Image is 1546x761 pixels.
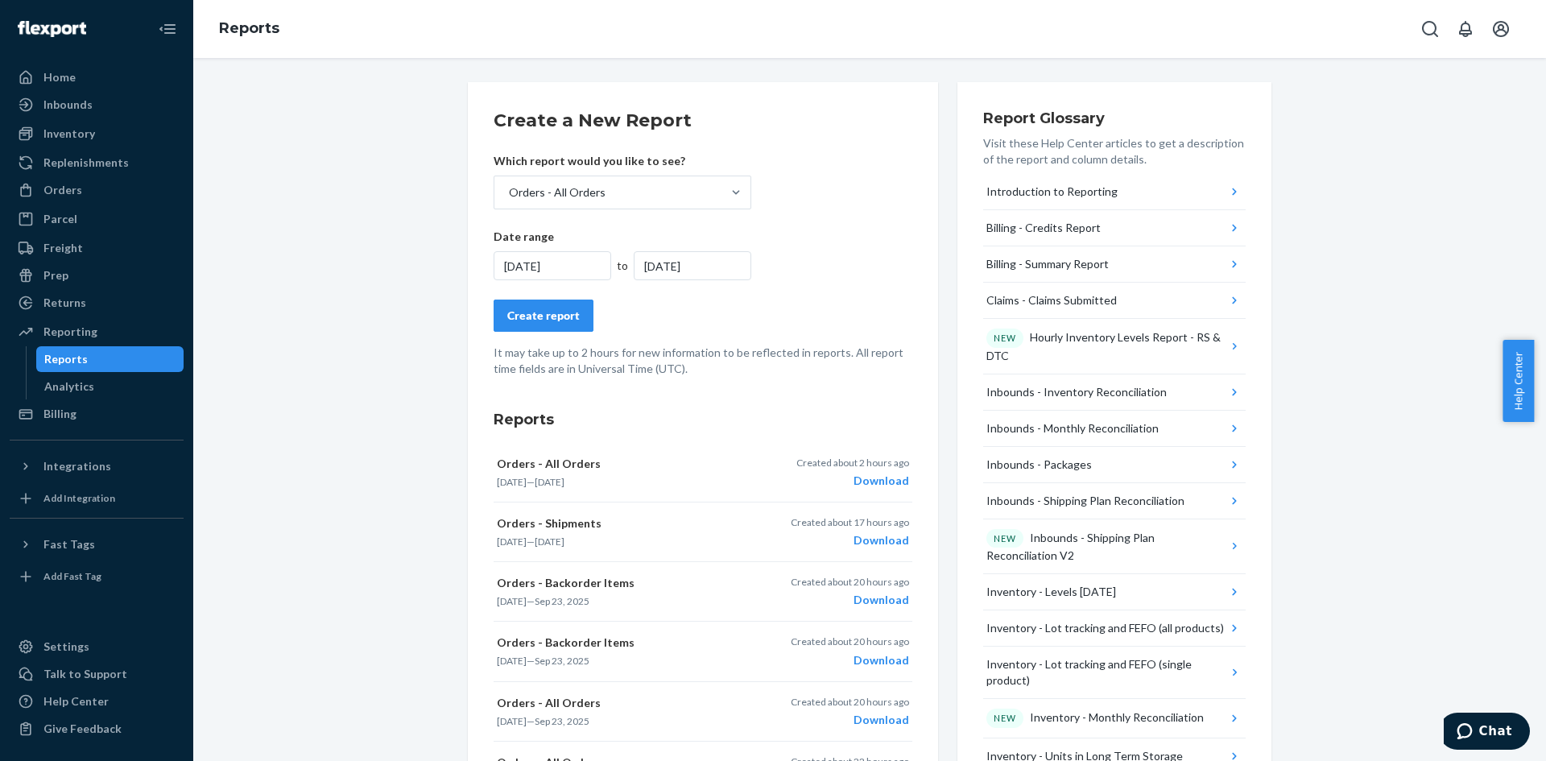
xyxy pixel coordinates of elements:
time: Sep 23, 2025 [535,595,589,607]
h3: Reports [494,409,912,430]
button: Help Center [1503,340,1534,422]
button: Claims - Claims Submitted [983,283,1246,319]
p: — [497,594,769,608]
p: Created about 20 hours ago [791,575,909,589]
div: [DATE] [634,251,751,280]
a: Inventory [10,121,184,147]
p: Created about 17 hours ago [791,515,909,529]
div: Replenishments [43,155,129,171]
a: Add Integration [10,486,184,511]
a: Billing [10,401,184,427]
a: Parcel [10,206,184,232]
button: Inventory - Lot tracking and FEFO (all products) [983,610,1246,647]
p: Created about 2 hours ago [796,456,909,469]
div: Home [43,69,76,85]
p: — [497,654,769,668]
p: — [497,475,769,489]
div: Integrations [43,458,111,474]
time: [DATE] [497,595,527,607]
div: Inventory - Lot tracking and FEFO (all products) [986,620,1224,636]
ol: breadcrumbs [206,6,292,52]
button: Open account menu [1485,13,1517,45]
button: Inbounds - Monthly Reconciliation [983,411,1246,447]
a: Returns [10,290,184,316]
div: Inbounds - Packages [986,457,1092,473]
p: NEW [994,532,1016,545]
div: Create report [507,308,580,324]
div: Add Integration [43,491,115,505]
button: Give Feedback [10,716,184,742]
time: Sep 23, 2025 [535,655,589,667]
div: Analytics [44,378,94,395]
div: Parcel [43,211,77,227]
p: Created about 20 hours ago [791,635,909,648]
time: [DATE] [497,536,527,548]
button: Inbounds - Shipping Plan Reconciliation [983,483,1246,519]
time: [DATE] [497,715,527,727]
div: Talk to Support [43,666,127,682]
div: Fast Tags [43,536,95,552]
p: Orders - Shipments [497,515,769,531]
a: Settings [10,634,184,660]
div: Inventory - Lot tracking and FEFO (single product) [986,656,1226,689]
div: Inbounds - Shipping Plan Reconciliation [986,493,1184,509]
div: Inventory [43,126,95,142]
button: Inventory - Lot tracking and FEFO (single product) [983,647,1246,699]
img: Flexport logo [18,21,86,37]
button: Orders - Shipments[DATE]—[DATE]Created about 17 hours agoDownload [494,503,912,562]
div: Settings [43,639,89,655]
div: Inbounds - Shipping Plan Reconciliation V2 [986,529,1227,565]
button: Orders - All Orders[DATE]—[DATE]Created about 2 hours agoDownload [494,443,912,503]
p: Orders - All Orders [497,456,769,472]
a: Help Center [10,689,184,714]
div: Returns [43,295,86,311]
button: NEWHourly Inventory Levels Report - RS & DTC [983,319,1246,374]
p: Date range [494,229,751,245]
button: Inbounds - Packages [983,447,1246,483]
p: Which report would you like to see? [494,153,751,169]
div: Billing [43,406,76,422]
button: Create report [494,300,593,332]
h3: Report Glossary [983,108,1246,129]
div: Prep [43,267,68,283]
div: Add Fast Tag [43,569,101,583]
button: Talk to Support [10,661,184,687]
button: Orders - Backorder Items[DATE]—Sep 23, 2025Created about 20 hours agoDownload [494,562,912,622]
button: Orders - All Orders[DATE]—Sep 23, 2025Created about 20 hours agoDownload [494,682,912,742]
button: Inventory - Levels [DATE] [983,574,1246,610]
div: [DATE] [494,251,611,280]
div: Download [796,473,909,489]
div: Inbounds - Monthly Reconciliation [986,420,1159,436]
div: Reports [44,351,88,367]
button: Inbounds - Inventory Reconciliation [983,374,1246,411]
div: Billing - Credits Report [986,220,1101,236]
time: [DATE] [497,655,527,667]
iframe: Opens a widget where you can chat to one of our agents [1444,713,1530,753]
a: Orders [10,177,184,203]
div: Orders [43,182,82,198]
div: Inbounds [43,97,93,113]
div: Download [791,712,909,728]
div: Orders - All Orders [509,184,606,201]
button: Open notifications [1449,13,1482,45]
time: Sep 23, 2025 [535,715,589,727]
div: Help Center [43,693,109,709]
button: Close Navigation [151,13,184,45]
p: Created about 20 hours ago [791,695,909,709]
div: Download [791,592,909,608]
div: Inventory - Levels [DATE] [986,584,1116,600]
button: Introduction to Reporting [983,174,1246,210]
a: Add Fast Tag [10,564,184,589]
div: Freight [43,240,83,256]
time: [DATE] [497,476,527,488]
button: Integrations [10,453,184,479]
div: Hourly Inventory Levels Report - RS & DTC [986,329,1227,364]
button: Billing - Summary Report [983,246,1246,283]
div: Inventory - Monthly Reconciliation [986,709,1204,728]
button: Billing - Credits Report [983,210,1246,246]
div: Introduction to Reporting [986,184,1118,200]
button: Fast Tags [10,531,184,557]
a: Reporting [10,319,184,345]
